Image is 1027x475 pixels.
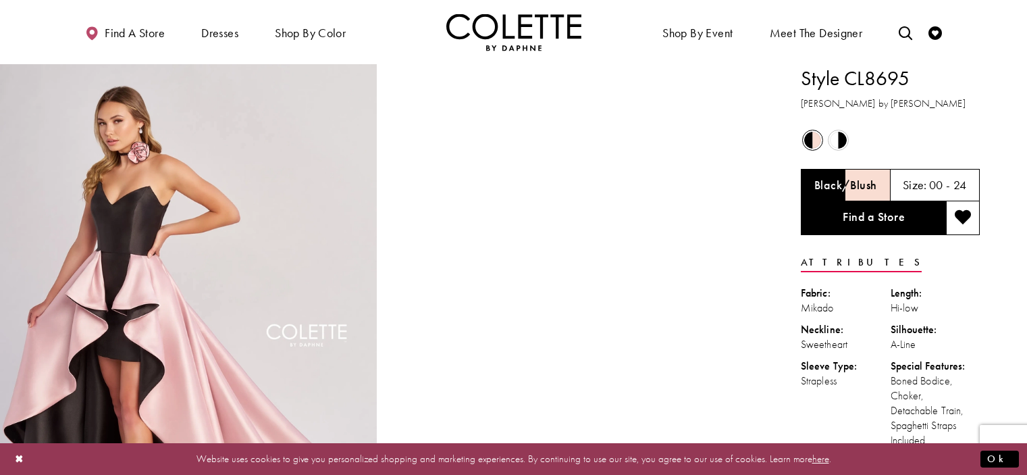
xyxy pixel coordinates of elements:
a: Find a Store [801,201,946,235]
div: Boned Bodice, Choker, Detachable Train, Spaghetti Straps Included [891,374,980,448]
div: Strapless [801,374,891,389]
button: Close Dialog [8,447,31,471]
div: Mikado [801,301,891,316]
h5: Chosen color [814,178,876,192]
div: Product color controls state depends on size chosen [801,127,980,153]
div: Black/White [826,128,850,152]
button: Submit Dialog [980,451,1019,468]
div: Black/Blush [801,128,824,152]
div: Silhouette: [891,322,980,337]
h1: Style CL8695 [801,64,980,93]
div: Sweetheart [801,337,891,352]
p: Website uses cookies to give you personalized shopping and marketing experiences. By continuing t... [97,450,930,468]
div: Hi-low [891,301,980,316]
div: Length: [891,286,980,301]
a: here [812,452,829,466]
span: Size: [903,177,927,193]
h3: [PERSON_NAME] by [PERSON_NAME] [801,96,980,111]
h5: 00 - 24 [929,178,967,192]
a: Attributes [801,253,922,272]
video: Style CL8695 Colette by Daphne #1 autoplay loop mute video [384,64,760,253]
div: Special Features: [891,359,980,374]
div: Sleeve Type: [801,359,891,374]
div: A-Line [891,337,980,352]
div: Neckline: [801,322,891,337]
div: Fabric: [801,286,891,301]
button: Add to wishlist [946,201,980,235]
